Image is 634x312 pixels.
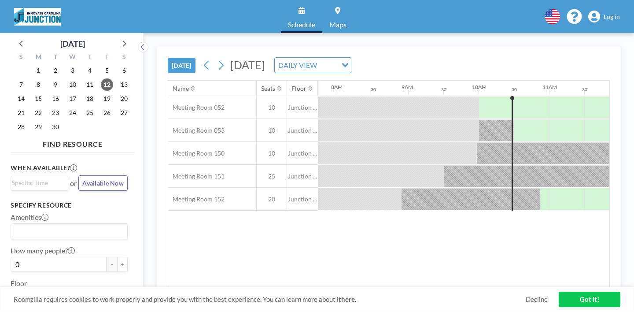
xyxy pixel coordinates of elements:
span: 20 [257,195,287,203]
span: Saturday, September 6, 2025 [118,64,130,77]
div: S [115,52,133,63]
span: 10 [257,104,287,111]
span: or [70,179,77,188]
span: Saturday, September 27, 2025 [118,107,130,119]
div: Search for option [11,176,68,189]
span: Junction ... [287,172,318,180]
span: Sunday, September 21, 2025 [15,107,27,119]
input: Search for option [12,226,122,237]
span: Monday, September 29, 2025 [32,121,44,133]
div: Seats [261,85,275,93]
span: Junction ... [287,195,318,203]
span: Maps [329,21,346,28]
button: + [117,257,128,272]
div: W [64,52,81,63]
span: Log in [604,13,620,21]
div: 11AM [542,84,557,90]
a: here. [341,295,356,303]
span: Friday, September 19, 2025 [101,93,113,105]
span: Tuesday, September 30, 2025 [49,121,62,133]
span: Junction ... [287,104,318,111]
input: Search for option [320,59,336,71]
span: Tuesday, September 9, 2025 [49,78,62,91]
div: 30 [582,87,587,93]
span: Friday, September 5, 2025 [101,64,113,77]
div: 9AM [402,84,413,90]
div: S [13,52,30,63]
span: Thursday, September 4, 2025 [84,64,96,77]
div: Floor [291,85,306,93]
button: [DATE] [168,58,195,73]
span: Wednesday, September 17, 2025 [66,93,79,105]
span: Monday, September 15, 2025 [32,93,44,105]
div: F [98,52,115,63]
span: Monday, September 1, 2025 [32,64,44,77]
span: Friday, September 12, 2025 [101,78,113,91]
span: Thursday, September 25, 2025 [84,107,96,119]
span: Wednesday, September 10, 2025 [66,78,79,91]
span: 10 [257,149,287,157]
div: Search for option [11,224,127,239]
span: Junction ... [287,149,318,157]
span: Meeting Room 052 [168,104,225,111]
span: Tuesday, September 2, 2025 [49,64,62,77]
span: Junction ... [287,126,318,134]
span: Wednesday, September 3, 2025 [66,64,79,77]
button: Available Now [78,175,128,191]
div: 30 [512,87,517,93]
span: Saturday, September 13, 2025 [118,78,130,91]
input: Search for option [12,178,63,188]
div: T [81,52,98,63]
h3: Specify resource [11,201,128,209]
div: Name [173,85,189,93]
span: Monday, September 22, 2025 [32,107,44,119]
span: Sunday, September 14, 2025 [15,93,27,105]
h4: FIND RESOURCE [11,136,135,149]
span: Tuesday, September 23, 2025 [49,107,62,119]
span: Thursday, September 18, 2025 [84,93,96,105]
a: Got it! [559,292,620,307]
span: Meeting Room 152 [168,195,225,203]
a: Log in [588,11,620,23]
span: Roomzilla requires cookies to work properly and provide you with the best experience. You can lea... [14,295,526,304]
span: [DATE] [230,58,265,71]
div: 10AM [472,84,487,90]
button: - [107,257,117,272]
span: Tuesday, September 16, 2025 [49,93,62,105]
span: Sunday, September 28, 2025 [15,121,27,133]
span: Meeting Room 150 [168,149,225,157]
div: M [30,52,47,63]
span: Thursday, September 11, 2025 [84,78,96,91]
div: 8AM [331,84,343,90]
label: Floor [11,279,27,288]
span: Meeting Room 151 [168,172,225,180]
img: organization-logo [14,8,61,26]
div: 30 [441,87,446,93]
div: Search for option [275,58,351,73]
label: How many people? [11,246,75,255]
span: Meeting Room 053 [168,126,225,134]
span: Saturday, September 20, 2025 [118,93,130,105]
a: Decline [526,295,548,304]
span: 10 [257,126,287,134]
span: Sunday, September 7, 2025 [15,78,27,91]
span: Friday, September 26, 2025 [101,107,113,119]
span: 25 [257,172,287,180]
div: [DATE] [60,37,85,50]
span: Available Now [82,179,124,187]
span: Schedule [288,21,315,28]
span: DAILY VIEW [276,59,319,71]
span: Wednesday, September 24, 2025 [66,107,79,119]
div: 30 [371,87,376,93]
span: Monday, September 8, 2025 [32,78,44,91]
div: T [47,52,64,63]
label: Amenities [11,213,48,222]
